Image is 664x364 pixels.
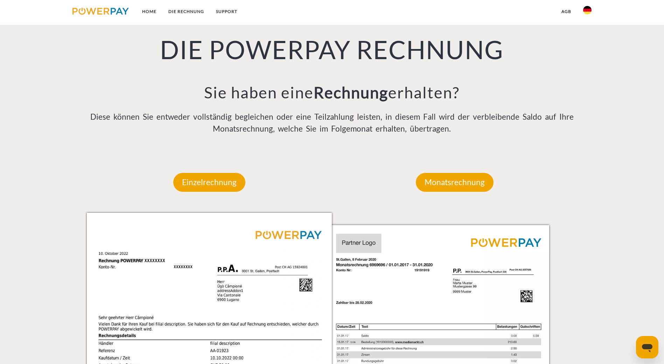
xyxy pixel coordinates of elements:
h3: Sie haben eine erhalten? [87,83,578,102]
img: de [583,6,592,14]
img: logo-powerpay.svg [72,8,129,15]
a: SUPPORT [210,5,243,18]
a: agb [555,5,577,18]
a: DIE RECHNUNG [162,5,210,18]
p: Monatsrechnung [416,173,494,192]
a: Home [136,5,162,18]
b: Rechnung [314,83,388,102]
h1: DIE POWERPAY RECHNUNG [87,34,578,65]
p: Diese können Sie entweder vollständig begleichen oder eine Teilzahlung leisten, in diesem Fall wi... [87,111,578,135]
iframe: Schaltfläche zum Öffnen des Messaging-Fensters [636,336,658,358]
p: Einzelrechnung [173,173,245,192]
